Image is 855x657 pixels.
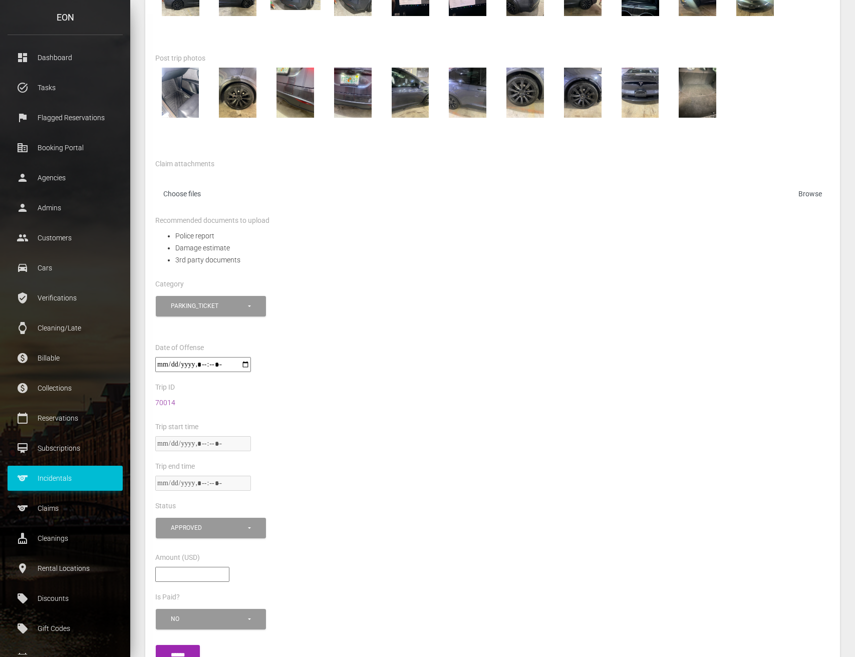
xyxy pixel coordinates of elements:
[8,526,123,551] a: cleaning_services Cleanings
[15,50,115,65] p: Dashboard
[15,621,115,636] p: Gift Codes
[155,462,195,472] label: Trip end time
[15,290,115,305] p: Verifications
[155,185,830,206] label: Choose files
[8,105,123,130] a: flag Flagged Reservations
[155,383,175,393] label: Trip ID
[15,170,115,185] p: Agencies
[155,399,175,407] a: 70014
[8,315,123,341] a: watch Cleaning/Late
[175,254,830,266] li: 3rd party documents
[155,422,198,432] label: Trip start time
[15,411,115,426] p: Reservations
[8,195,123,220] a: person Admins
[385,68,435,118] img: IMG_1415.jpg
[270,68,321,118] img: IMG_1411.jpg
[171,302,246,310] div: parking_ticket
[156,296,266,316] button: parking_ticket
[8,466,123,491] a: sports Incidentals
[171,524,246,532] div: approved
[155,216,269,226] label: Recommended documents to upload
[15,441,115,456] p: Subscriptions
[213,68,263,118] img: IMG_1410.jpg
[443,68,493,118] img: IMG_1414.jpg
[15,531,115,546] p: Cleanings
[15,110,115,125] p: Flagged Reservations
[155,159,214,169] label: Claim attachments
[8,255,123,280] a: drive_eta Cars
[156,609,266,629] button: No
[175,230,830,242] li: Police report
[155,343,204,353] label: Date of Offense
[8,436,123,461] a: card_membership Subscriptions
[155,592,180,602] label: Is Paid?
[155,279,184,289] label: Category
[15,80,115,95] p: Tasks
[8,406,123,431] a: calendar_today Reservations
[155,54,205,64] label: Post trip photos
[615,68,665,118] img: IMG_1417.jpg
[175,242,830,254] li: Damage estimate
[8,225,123,250] a: people Customers
[155,501,176,511] label: Status
[15,501,115,516] p: Claims
[155,68,205,118] img: IMG_1409.jpg
[15,320,115,336] p: Cleaning/Late
[15,561,115,576] p: Rental Locations
[8,45,123,70] a: dashboard Dashboard
[8,165,123,190] a: person Agencies
[15,591,115,606] p: Discounts
[8,376,123,401] a: paid Collections
[8,616,123,641] a: local_offer Gift Codes
[328,68,378,118] img: IMG_1412.jpg
[15,230,115,245] p: Customers
[8,135,123,160] a: corporate_fare Booking Portal
[8,496,123,521] a: sports Claims
[171,615,246,623] div: No
[557,68,608,118] img: IMG_1416.jpg
[15,200,115,215] p: Admins
[673,68,723,118] img: IMG_1418.jpg
[15,351,115,366] p: Billable
[8,285,123,310] a: verified_user Verifications
[8,75,123,100] a: task_alt Tasks
[156,518,266,538] button: approved
[8,346,123,371] a: paid Billable
[15,260,115,275] p: Cars
[8,586,123,611] a: local_offer Discounts
[15,471,115,486] p: Incidentals
[500,68,550,118] img: IMG_1413.jpg
[155,553,200,563] label: Amount (USD)
[15,140,115,155] p: Booking Portal
[8,556,123,581] a: place Rental Locations
[15,381,115,396] p: Collections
